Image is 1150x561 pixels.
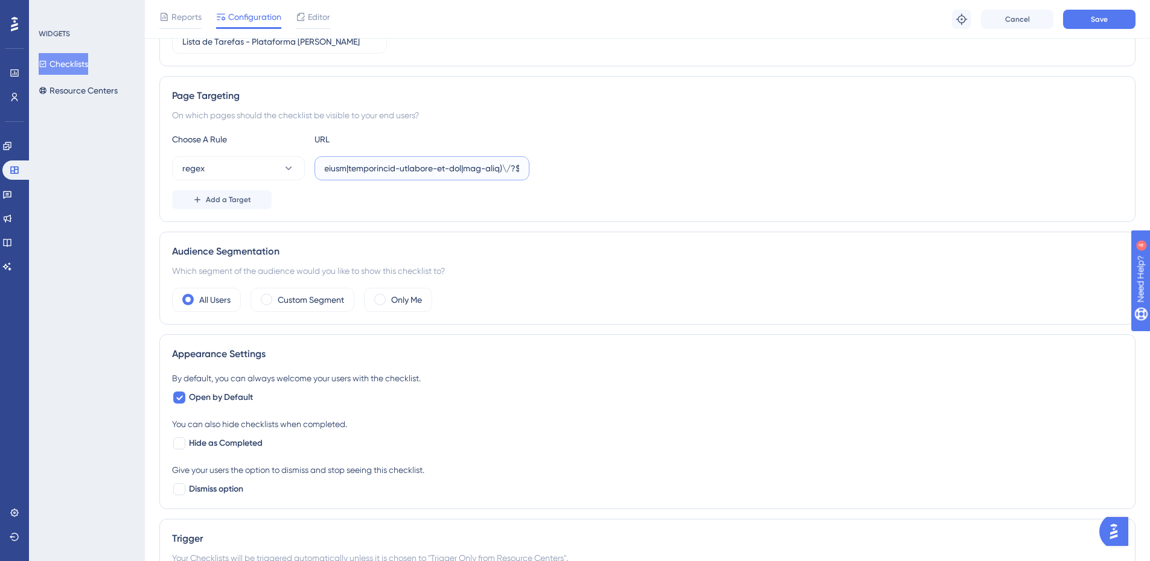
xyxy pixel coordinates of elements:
input: yourwebsite.com/path [325,162,519,175]
span: Dismiss option [189,482,243,496]
button: Add a Target [172,190,272,209]
div: Trigger [172,531,1123,546]
span: Hide as Completed [189,436,263,451]
div: Choose A Rule [172,132,305,147]
div: Appearance Settings [172,347,1123,361]
input: Type your Checklist name [182,35,377,48]
button: Resource Centers [39,80,118,101]
button: Save [1063,10,1136,29]
label: All Users [199,293,231,307]
button: regex [172,156,305,180]
div: Audience Segmentation [172,244,1123,259]
span: Editor [308,10,330,24]
iframe: UserGuiding AI Assistant Launcher [1099,513,1136,550]
span: Open by Default [189,390,253,405]
div: Which segment of the audience would you like to show this checklist to? [172,264,1123,278]
div: 4 [84,6,88,16]
span: Reports [171,10,202,24]
span: Add a Target [206,195,251,204]
label: Custom Segment [278,293,344,307]
button: Checklists [39,53,88,75]
div: URL [315,132,447,147]
button: Cancel [981,10,1053,29]
span: regex [182,161,205,176]
div: WIDGETS [39,29,70,39]
div: You can also hide checklists when completed. [172,417,1123,431]
label: Only Me [391,293,422,307]
div: Page Targeting [172,89,1123,103]
div: On which pages should the checklist be visible to your end users? [172,108,1123,122]
span: Save [1091,14,1108,24]
div: Give your users the option to dismiss and stop seeing this checklist. [172,463,1123,477]
span: Need Help? [28,3,75,17]
span: Cancel [1005,14,1030,24]
span: Configuration [228,10,281,24]
div: By default, you can always welcome your users with the checklist. [172,371,1123,385]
